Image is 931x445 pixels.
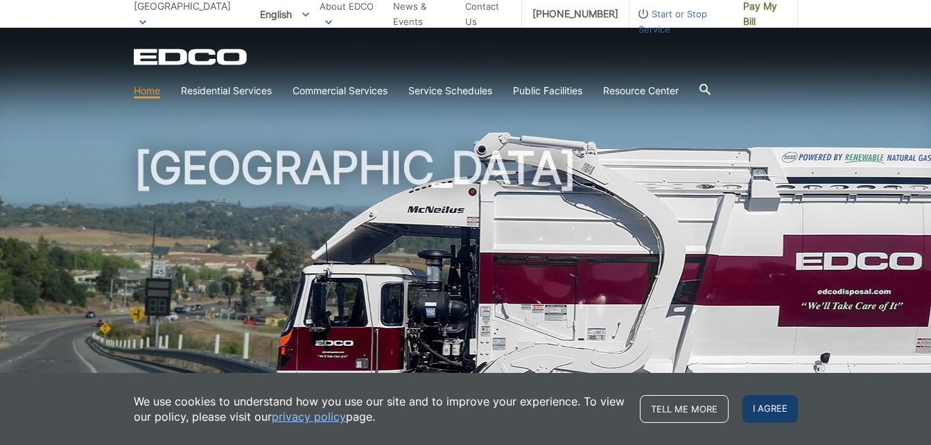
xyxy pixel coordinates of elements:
a: privacy policy [272,409,346,424]
a: Residential Services [181,83,272,98]
a: Tell me more [640,395,729,423]
a: EDCD logo. Return to the homepage. [134,49,249,65]
a: Home [134,83,160,98]
a: Commercial Services [293,83,388,98]
a: Service Schedules [408,83,492,98]
a: Resource Center [603,83,679,98]
p: We use cookies to understand how you use our site and to improve your experience. To view our pol... [134,394,626,424]
span: I agree [742,395,798,423]
a: Public Facilities [513,83,582,98]
span: English [250,3,320,26]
